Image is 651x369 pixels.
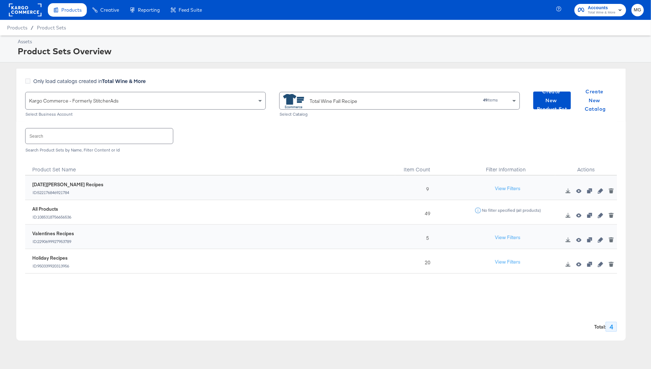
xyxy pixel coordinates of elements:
span: Accounts [588,4,616,12]
div: Actions [555,158,617,176]
span: Feed Suite [179,7,202,13]
span: / [27,25,37,31]
button: Create New Catalog [577,92,614,109]
div: ID: 2290699927953789 [32,239,74,244]
strong: 49 [483,97,487,103]
span: Only load catalogs created in [33,77,146,84]
div: 49 [395,200,457,225]
button: View Filters [490,231,526,244]
div: Search Product Sets by Name, Filter Content or Id [25,148,617,153]
div: ID: 950339920313956 [32,264,69,269]
button: AccountsTotal Wine & More [574,4,626,16]
span: Reporting [138,7,160,13]
button: View Filters [490,182,526,195]
div: [DATE][PERSON_NAME] Recipes [32,181,103,188]
div: Toggle SortBy [25,158,395,176]
div: ID: 522176846921784 [32,190,103,195]
div: No filter specified (all products) [482,208,541,213]
button: MG [632,4,644,16]
span: MG [634,6,641,14]
div: Product Sets Overview [18,45,642,57]
div: Holiday Recipes [32,255,69,261]
div: 5 [395,225,457,249]
div: Select Catalog [279,112,520,117]
div: Item Count [395,158,457,176]
button: Create New Product Set [533,92,571,109]
div: 9 [395,176,457,200]
span: Kargo Commerce - Formerly StitcherAds [29,98,119,104]
strong: Total : [594,324,606,330]
strong: Total Wine & More [102,77,146,84]
div: Toggle SortBy [395,158,457,176]
span: Creative [100,7,119,13]
input: Search product sets [26,128,173,144]
div: Total Wine Fall Recipe [310,98,357,105]
div: Product Set Name [25,158,395,176]
div: Select Business Account [25,112,266,117]
div: 20 [395,249,457,274]
span: Products [61,7,82,13]
div: items [423,98,499,103]
span: Create New Catalog [579,87,611,114]
div: Valentines Recipes [32,230,74,237]
div: 4 [606,322,617,332]
a: Product Sets [37,25,66,31]
div: Filter Information [457,158,555,176]
button: View Filters [490,256,526,269]
div: All Products [32,206,72,213]
span: Create New Product Set [536,87,568,114]
div: Assets [18,38,642,45]
span: Total Wine & More [588,10,616,16]
div: ID: 1085318756656536 [32,215,72,220]
span: Products [7,25,27,31]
